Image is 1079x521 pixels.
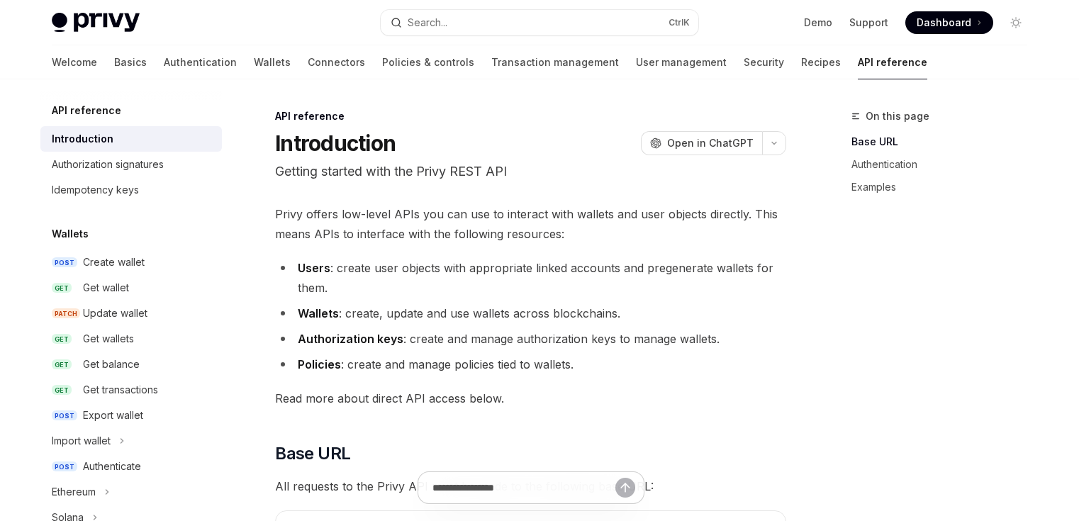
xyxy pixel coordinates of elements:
[83,279,129,296] div: Get wallet
[275,303,786,323] li: : create, update and use wallets across blockchains.
[298,261,330,275] strong: Users
[615,478,635,498] button: Send message
[40,301,222,326] a: PATCHUpdate wallet
[275,162,786,181] p: Getting started with the Privy REST API
[40,403,222,428] a: POSTExport wallet
[667,136,754,150] span: Open in ChatGPT
[52,13,140,33] img: light logo
[382,45,474,79] a: Policies & controls
[40,352,222,377] a: GETGet balance
[114,45,147,79] a: Basics
[849,16,888,30] a: Support
[275,388,786,408] span: Read more about direct API access below.
[83,254,145,271] div: Create wallet
[83,305,147,322] div: Update wallet
[52,181,139,198] div: Idempotency keys
[52,432,111,449] div: Import wallet
[381,10,698,35] button: Search...CtrlK
[804,16,832,30] a: Demo
[52,45,97,79] a: Welcome
[858,45,927,79] a: API reference
[275,354,786,374] li: : create and manage policies tied to wallets.
[275,130,396,156] h1: Introduction
[298,306,339,320] strong: Wallets
[917,16,971,30] span: Dashboard
[52,156,164,173] div: Authorization signatures
[40,454,222,479] a: POSTAuthenticate
[275,109,786,123] div: API reference
[83,381,158,398] div: Get transactions
[40,126,222,152] a: Introduction
[275,442,350,465] span: Base URL
[905,11,993,34] a: Dashboard
[40,275,222,301] a: GETGet wallet
[744,45,784,79] a: Security
[308,45,365,79] a: Connectors
[641,131,762,155] button: Open in ChatGPT
[52,410,77,421] span: POST
[801,45,841,79] a: Recipes
[275,204,786,244] span: Privy offers low-level APIs you can use to interact with wallets and user objects directly. This ...
[52,130,113,147] div: Introduction
[40,250,222,275] a: POSTCreate wallet
[52,102,121,119] h5: API reference
[408,14,447,31] div: Search...
[40,326,222,352] a: GETGet wallets
[52,257,77,268] span: POST
[432,472,615,503] input: Ask a question...
[866,108,929,125] span: On this page
[83,356,140,373] div: Get balance
[164,45,237,79] a: Authentication
[491,45,619,79] a: Transaction management
[83,458,141,475] div: Authenticate
[636,45,727,79] a: User management
[851,130,1039,153] a: Base URL
[52,225,89,242] h5: Wallets
[52,308,80,319] span: PATCH
[40,428,132,454] button: Import wallet
[275,258,786,298] li: : create user objects with appropriate linked accounts and pregenerate wallets for them.
[40,377,222,403] a: GETGet transactions
[851,176,1039,198] a: Examples
[40,152,222,177] a: Authorization signatures
[52,385,72,396] span: GET
[52,334,72,344] span: GET
[669,17,690,28] span: Ctrl K
[52,461,77,472] span: POST
[254,45,291,79] a: Wallets
[298,357,341,371] strong: Policies
[40,479,117,505] button: Ethereum
[83,330,134,347] div: Get wallets
[275,329,786,349] li: : create and manage authorization keys to manage wallets.
[1005,11,1027,34] button: Toggle dark mode
[52,483,96,500] div: Ethereum
[851,153,1039,176] a: Authentication
[52,283,72,293] span: GET
[83,407,143,424] div: Export wallet
[40,177,222,203] a: Idempotency keys
[52,359,72,370] span: GET
[298,332,403,346] strong: Authorization keys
